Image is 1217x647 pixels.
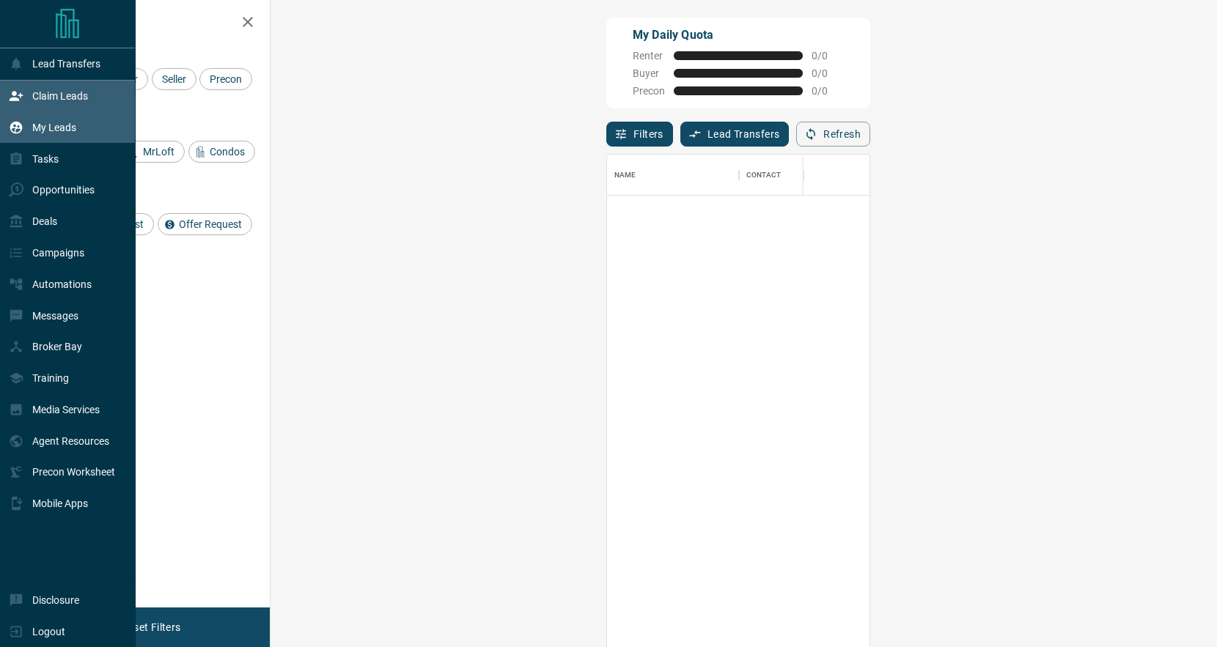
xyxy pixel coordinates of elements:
[614,155,636,196] div: Name
[812,50,844,62] span: 0 / 0
[188,141,255,163] div: Condos
[680,122,790,147] button: Lead Transfers
[633,67,665,79] span: Buyer
[157,73,191,85] span: Seller
[633,85,665,97] span: Precon
[47,15,255,32] h2: Filters
[111,615,190,640] button: Reset Filters
[812,67,844,79] span: 0 / 0
[746,155,781,196] div: Contact
[606,122,673,147] button: Filters
[152,68,196,90] div: Seller
[174,218,247,230] span: Offer Request
[205,146,250,158] span: Condos
[199,68,252,90] div: Precon
[205,73,247,85] span: Precon
[633,50,665,62] span: Renter
[158,213,252,235] div: Offer Request
[607,155,739,196] div: Name
[739,155,856,196] div: Contact
[796,122,870,147] button: Refresh
[812,85,844,97] span: 0 / 0
[633,26,844,44] p: My Daily Quota
[138,146,180,158] span: MrLoft
[122,141,185,163] div: MrLoft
